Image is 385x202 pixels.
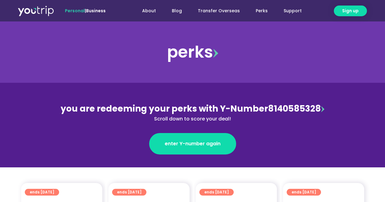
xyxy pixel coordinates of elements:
[199,189,234,196] a: ends [DATE]
[334,6,367,16] a: Sign up
[134,5,164,17] a: About
[60,115,326,123] div: Scroll down to score your deal!
[60,102,326,123] div: 8140585328
[164,5,190,17] a: Blog
[165,140,221,147] span: enter Y-number again
[65,8,106,14] span: |
[248,5,276,17] a: Perks
[149,133,236,154] a: enter Y-number again
[25,189,59,196] a: ends [DATE]
[117,189,142,196] span: ends [DATE]
[122,5,310,17] nav: Menu
[112,189,146,196] a: ends [DATE]
[276,5,310,17] a: Support
[204,189,229,196] span: ends [DATE]
[190,5,248,17] a: Transfer Overseas
[30,189,54,196] span: ends [DATE]
[61,103,268,115] span: you are redeeming your perks with Y-Number
[342,8,359,14] span: Sign up
[292,189,316,196] span: ends [DATE]
[65,8,85,14] span: Personal
[287,189,321,196] a: ends [DATE]
[86,8,106,14] a: Business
